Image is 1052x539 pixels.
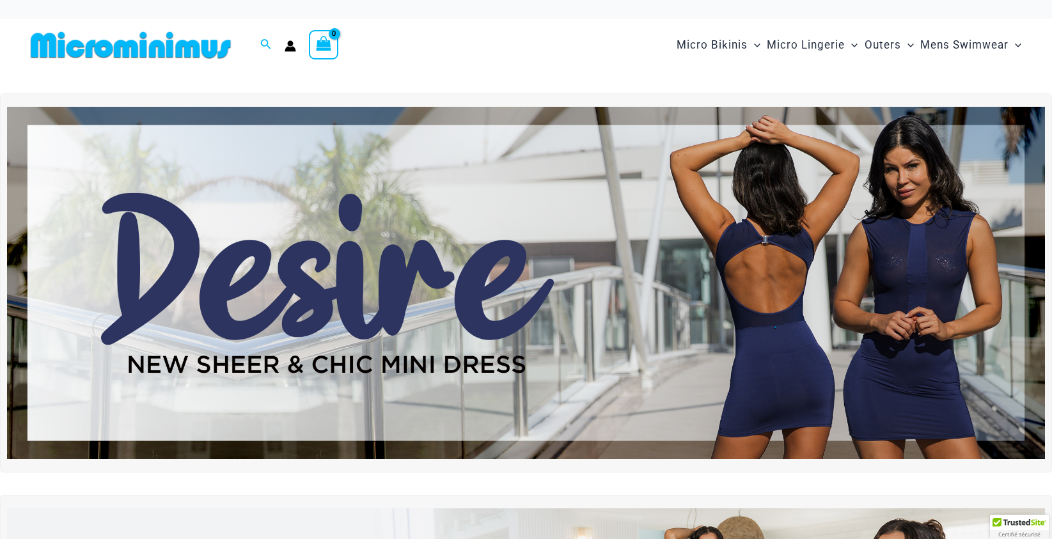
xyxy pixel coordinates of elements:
[920,29,1009,61] span: Mens Swimwear
[7,107,1045,460] img: Desire me Navy Dress
[764,26,861,65] a: Micro LingerieMenu ToggleMenu Toggle
[767,29,845,61] span: Micro Lingerie
[677,29,748,61] span: Micro Bikinis
[990,515,1049,539] div: TrustedSite Certified
[26,31,236,59] img: MM SHOP LOGO FLAT
[1009,29,1021,61] span: Menu Toggle
[671,24,1026,66] nav: Site Navigation
[260,37,272,53] a: Search icon link
[309,30,338,59] a: View Shopping Cart, empty
[917,26,1025,65] a: Mens SwimwearMenu ToggleMenu Toggle
[673,26,764,65] a: Micro BikinisMenu ToggleMenu Toggle
[285,40,296,52] a: Account icon link
[865,29,901,61] span: Outers
[861,26,917,65] a: OutersMenu ToggleMenu Toggle
[748,29,760,61] span: Menu Toggle
[901,29,914,61] span: Menu Toggle
[845,29,858,61] span: Menu Toggle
